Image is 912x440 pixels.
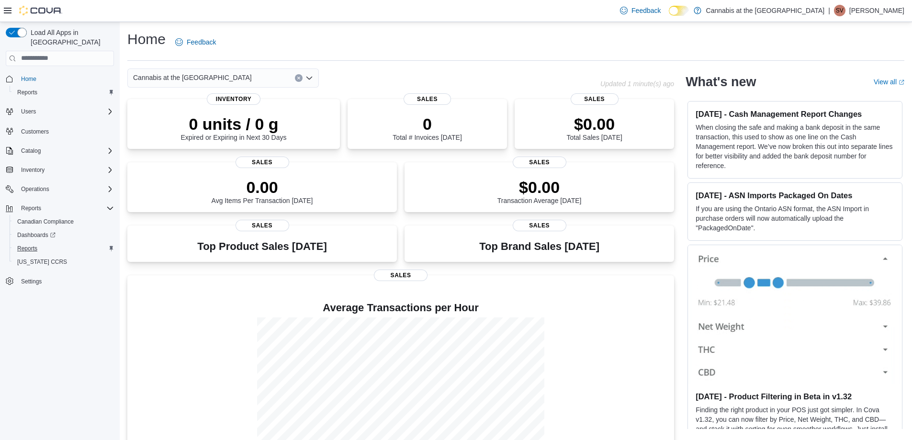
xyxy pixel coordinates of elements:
[834,5,845,16] div: Scott VR
[212,178,313,197] p: 0.00
[2,202,118,215] button: Reports
[21,128,49,135] span: Customers
[600,80,674,88] p: Updated 1 minute(s) ago
[17,258,67,266] span: [US_STATE] CCRS
[305,74,313,82] button: Open list of options
[686,74,756,90] h2: What's new
[2,144,118,158] button: Catalog
[197,241,327,252] h3: Top Product Sales [DATE]
[17,73,114,85] span: Home
[10,86,118,99] button: Reports
[497,178,582,204] div: Transaction Average [DATE]
[616,1,664,20] a: Feedback
[696,123,894,170] p: When closing the safe and making a bank deposit in the same transaction, this used to show as one...
[669,6,689,16] input: Dark Mode
[2,72,118,86] button: Home
[631,6,661,15] span: Feedback
[17,231,56,239] span: Dashboards
[181,114,287,134] p: 0 units / 0 g
[127,30,166,49] h1: Home
[17,106,40,117] button: Users
[836,5,844,16] span: SV
[17,245,37,252] span: Reports
[696,204,894,233] p: If you are using the Ontario ASN format, the ASN Import in purchase orders will now automatically...
[13,87,114,98] span: Reports
[10,215,118,228] button: Canadian Compliance
[17,276,45,287] a: Settings
[13,216,114,227] span: Canadian Compliance
[17,164,48,176] button: Inventory
[497,178,582,197] p: $0.00
[17,218,74,226] span: Canadian Compliance
[13,216,78,227] a: Canadian Compliance
[566,114,622,134] p: $0.00
[17,183,114,195] span: Operations
[571,93,619,105] span: Sales
[21,147,41,155] span: Catalog
[17,183,53,195] button: Operations
[17,275,114,287] span: Settings
[10,255,118,269] button: [US_STATE] CCRS
[17,164,114,176] span: Inventory
[566,114,622,141] div: Total Sales [DATE]
[13,87,41,98] a: Reports
[21,108,36,115] span: Users
[899,79,904,85] svg: External link
[513,220,566,231] span: Sales
[212,178,313,204] div: Avg Items Per Transaction [DATE]
[17,203,45,214] button: Reports
[21,278,42,285] span: Settings
[13,256,114,268] span: Washington CCRS
[295,74,303,82] button: Clear input
[2,274,118,288] button: Settings
[236,220,289,231] span: Sales
[207,93,260,105] span: Inventory
[828,5,830,16] p: |
[133,72,252,83] span: Cannabis at the [GEOGRAPHIC_DATA]
[21,204,41,212] span: Reports
[706,5,825,16] p: Cannabis at the [GEOGRAPHIC_DATA]
[17,125,114,137] span: Customers
[17,89,37,96] span: Reports
[21,166,45,174] span: Inventory
[696,109,894,119] h3: [DATE] - Cash Management Report Changes
[17,126,53,137] a: Customers
[874,78,904,86] a: View allExternal link
[187,37,216,47] span: Feedback
[374,270,428,281] span: Sales
[13,243,114,254] span: Reports
[2,105,118,118] button: Users
[10,228,118,242] a: Dashboards
[236,157,289,168] span: Sales
[181,114,287,141] div: Expired or Expiring in Next 30 Days
[21,185,49,193] span: Operations
[17,145,45,157] button: Catalog
[17,73,40,85] a: Home
[393,114,462,134] p: 0
[21,75,36,83] span: Home
[17,106,114,117] span: Users
[19,6,62,15] img: Cova
[13,229,59,241] a: Dashboards
[13,256,71,268] a: [US_STATE] CCRS
[2,182,118,196] button: Operations
[849,5,904,16] p: [PERSON_NAME]
[13,243,41,254] a: Reports
[135,302,666,314] h4: Average Transactions per Hour
[696,392,894,401] h3: [DATE] - Product Filtering in Beta in v1.32
[10,242,118,255] button: Reports
[393,114,462,141] div: Total # Invoices [DATE]
[17,145,114,157] span: Catalog
[171,33,220,52] a: Feedback
[2,163,118,177] button: Inventory
[17,203,114,214] span: Reports
[513,157,566,168] span: Sales
[404,93,451,105] span: Sales
[13,229,114,241] span: Dashboards
[6,68,114,313] nav: Complex example
[696,191,894,200] h3: [DATE] - ASN Imports Packaged On Dates
[2,124,118,138] button: Customers
[27,28,114,47] span: Load All Apps in [GEOGRAPHIC_DATA]
[479,241,599,252] h3: Top Brand Sales [DATE]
